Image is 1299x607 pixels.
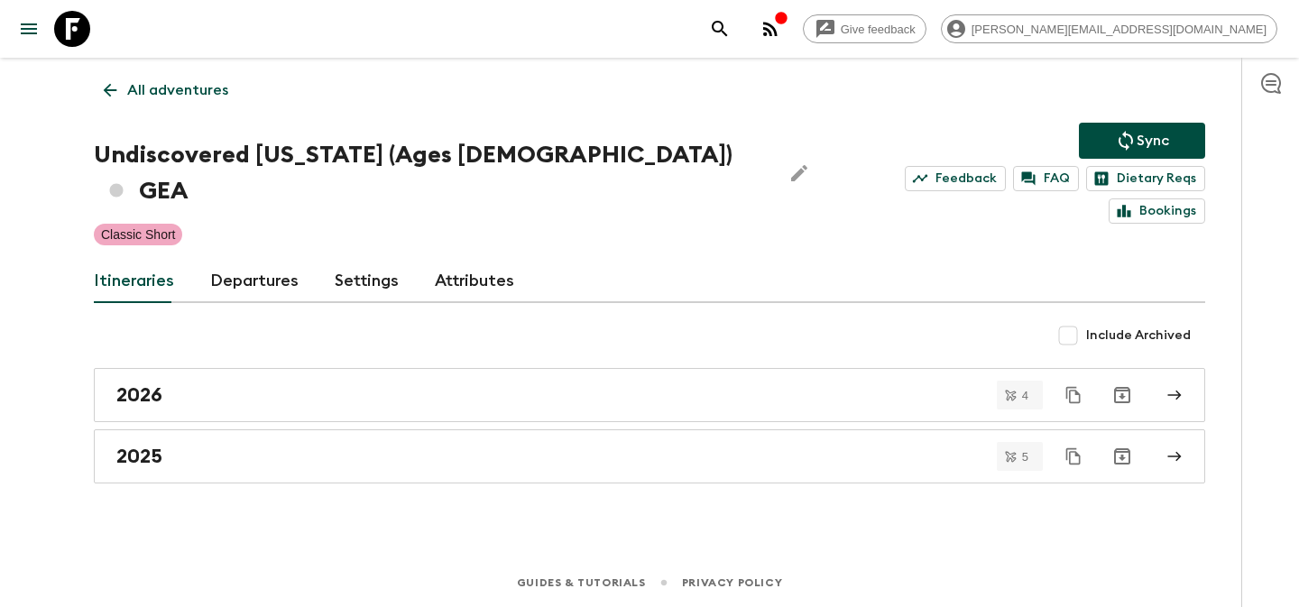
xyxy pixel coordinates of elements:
[1086,326,1191,345] span: Include Archived
[1086,166,1205,191] a: Dietary Reqs
[94,260,174,303] a: Itineraries
[682,573,782,593] a: Privacy Policy
[1137,130,1169,152] p: Sync
[210,260,299,303] a: Departures
[94,72,238,108] a: All adventures
[1109,198,1205,224] a: Bookings
[1057,379,1090,411] button: Duplicate
[702,11,738,47] button: search adventures
[1057,440,1090,473] button: Duplicate
[1011,451,1039,463] span: 5
[11,11,47,47] button: menu
[1011,390,1039,401] span: 4
[94,429,1205,483] a: 2025
[1079,123,1205,159] button: Sync adventure departures to the booking engine
[831,23,926,36] span: Give feedback
[435,260,514,303] a: Attributes
[1013,166,1079,191] a: FAQ
[94,137,767,209] h1: Undiscovered [US_STATE] (Ages [DEMOGRAPHIC_DATA]) GEA
[127,79,228,101] p: All adventures
[905,166,1006,191] a: Feedback
[517,573,646,593] a: Guides & Tutorials
[116,383,162,407] h2: 2026
[803,14,926,43] a: Give feedback
[962,23,1276,36] span: [PERSON_NAME][EMAIL_ADDRESS][DOMAIN_NAME]
[116,445,162,468] h2: 2025
[101,225,175,244] p: Classic Short
[941,14,1277,43] div: [PERSON_NAME][EMAIL_ADDRESS][DOMAIN_NAME]
[781,137,817,209] button: Edit Adventure Title
[335,260,399,303] a: Settings
[94,368,1205,422] a: 2026
[1104,377,1140,413] button: Archive
[1104,438,1140,474] button: Archive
